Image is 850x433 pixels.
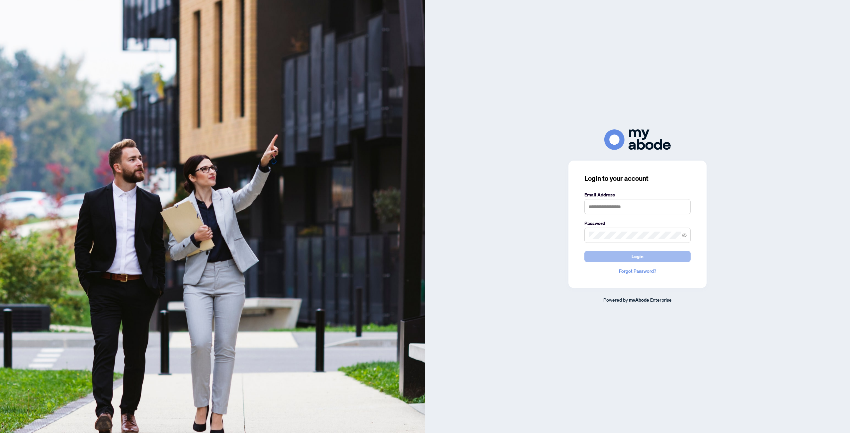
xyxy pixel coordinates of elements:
[584,267,691,275] a: Forgot Password?
[650,297,672,303] span: Enterprise
[629,296,649,304] a: myAbode
[584,251,691,262] button: Login
[584,220,691,227] label: Password
[584,191,691,198] label: Email Address
[584,174,691,183] h3: Login to your account
[604,129,671,150] img: ma-logo
[682,233,687,238] span: eye-invisible
[603,297,628,303] span: Powered by
[632,251,643,262] span: Login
